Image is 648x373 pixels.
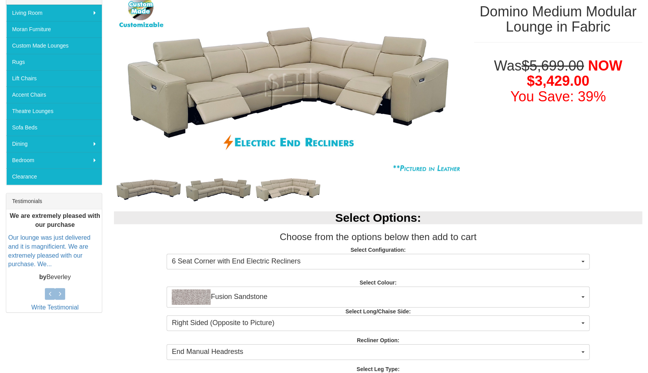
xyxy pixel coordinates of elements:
b: Select Options: [335,211,421,224]
span: 6 Seat Corner with End Electric Recliners [172,256,579,267]
h1: Domino Medium Modular Lounge in Fabric [474,4,642,35]
a: Accent Chairs [6,87,102,103]
span: NOW $3,429.00 [527,58,622,89]
p: Beverley [8,273,102,282]
font: You Save: 39% [510,88,606,104]
strong: Recliner Option: [357,337,399,343]
a: Our lounge was just delivered and it is magnificient. We are extremely pleased with our purchase.... [8,234,91,268]
h1: Was [474,58,642,104]
a: Lift Chairs [6,70,102,87]
a: Sofa Beds [6,119,102,136]
button: 6 Seat Corner with End Electric Recliners [167,254,589,269]
a: Clearance [6,168,102,185]
a: Dining [6,136,102,152]
a: Moran Furniture [6,21,102,37]
button: End Manual Headrests [167,344,589,360]
a: Write Testimonial [31,304,78,311]
strong: Select Long/Chaise Side: [345,308,410,315]
span: Fusion Sandstone [172,289,579,305]
strong: Select Configuration: [350,247,406,253]
span: Right Sided (Opposite to Picture) [172,318,579,328]
button: Fusion SandstoneFusion Sandstone [167,286,589,308]
h3: Choose from the options below then add to cart [114,232,642,242]
img: Fusion Sandstone [172,289,211,305]
a: Theatre Lounges [6,103,102,119]
div: Testimonials [6,193,102,209]
a: Living Room [6,5,102,21]
strong: Select Colour: [359,279,396,286]
b: We are extremely pleased with our purchase [10,212,100,228]
span: End Manual Headrests [172,347,579,357]
button: Right Sided (Opposite to Picture) [167,315,589,331]
b: by [39,274,46,280]
a: Rugs [6,54,102,70]
a: Custom Made Lounges [6,37,102,54]
del: $5,699.00 [522,58,584,74]
a: Bedroom [6,152,102,168]
strong: Select Leg Type: [357,366,399,372]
